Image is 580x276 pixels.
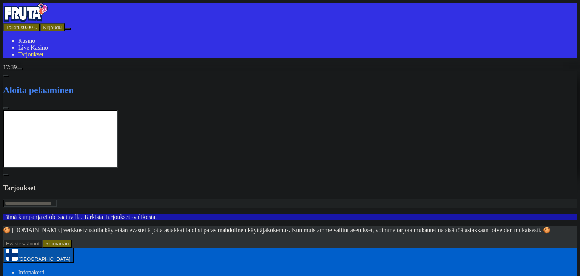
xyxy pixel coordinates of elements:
[3,37,577,58] nav: Main menu
[3,214,577,220] p: Tämä kampanja ei ole saatavilla. Tarkista Tarjoukset -valikosta.
[18,44,48,51] a: Live Kasino
[3,23,40,31] button: Talletusplus icon0.00 €
[3,17,48,23] a: Fruta
[23,25,37,30] span: 0.00 €
[18,37,35,44] a: Kasino
[40,23,65,31] button: Kirjaudu
[45,241,69,247] span: Ymmärrän
[18,51,43,57] a: Tarjoukset
[42,240,72,248] button: Ymmärrän
[18,256,71,262] span: [GEOGRAPHIC_DATA]
[3,240,42,248] button: Evästesäännöt
[3,3,48,22] img: Fruta
[6,25,23,30] span: Talletus
[3,85,577,95] h2: Aloita pelaaminen
[3,64,17,70] span: 17:39
[65,28,71,30] button: menu
[3,3,577,58] nav: Primary
[3,107,9,109] button: close
[3,184,577,192] h3: Tarjoukset
[3,200,57,207] input: Search
[43,25,62,30] span: Kirjaudu
[3,75,9,77] button: chevron-left icon
[18,269,45,276] a: Infopaketti
[3,226,577,234] p: 🍪 [DOMAIN_NAME] verkkosivustolla käytetään evästeitä jotta asiakkailla olisi paras mahdolinen käy...
[3,174,9,176] button: chevron-left icon
[6,241,39,247] span: Evästesäännöt
[3,248,74,263] button: [GEOGRAPHIC_DATA]chevron-down icon
[6,249,18,261] img: Finland flag
[17,68,23,70] button: live-chat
